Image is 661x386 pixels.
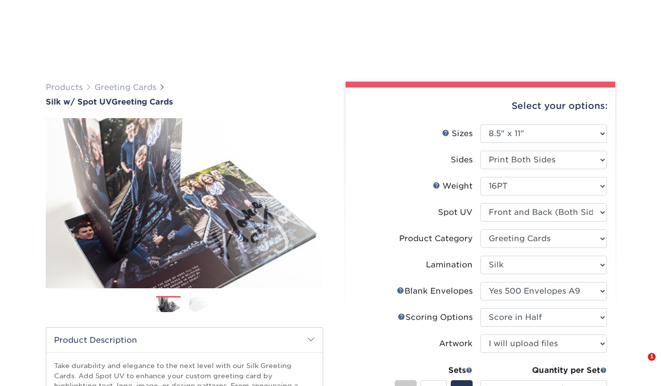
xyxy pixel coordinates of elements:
[439,338,473,350] div: Artwork
[398,312,473,323] div: Scoring Options
[438,207,473,218] div: Spot UV
[451,154,473,166] div: Sides
[480,365,607,376] div: Quantity per Set
[399,233,473,245] div: Product Category
[628,353,651,376] iframe: Intercom live chat
[46,107,323,299] img: Silk w/ Spot UV 01
[395,365,473,376] div: Sets
[189,297,213,312] img: Greeting Cards 02
[94,83,156,92] a: Greeting Cards
[433,180,473,192] div: Weight
[156,297,181,314] img: Greeting Cards 01
[397,285,473,297] div: Blank Envelopes
[46,97,323,106] a: Silk w/ Spot UVGreeting Cards
[46,83,83,92] a: Products
[353,88,607,124] div: Select your options:
[46,328,323,352] h2: Product Description
[442,128,473,140] div: Sizes
[46,97,323,106] h1: Greeting Cards
[648,353,656,361] span: 1
[46,97,111,106] span: Silk w/ Spot UV
[426,259,473,271] div: Lamination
